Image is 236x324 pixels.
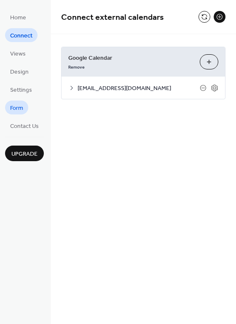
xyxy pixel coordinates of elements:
[10,68,29,77] span: Design
[10,86,32,95] span: Settings
[11,150,38,159] span: Upgrade
[5,82,37,96] a: Settings
[61,9,164,26] span: Connect external calendars
[5,46,31,60] a: Views
[5,64,34,78] a: Design
[10,50,26,58] span: Views
[5,119,44,133] a: Contact Us
[78,84,200,93] span: [EMAIL_ADDRESS][DOMAIN_NAME]
[5,101,28,114] a: Form
[10,32,32,40] span: Connect
[10,13,26,22] span: Home
[5,146,44,161] button: Upgrade
[68,54,193,63] span: Google Calendar
[5,28,38,42] a: Connect
[68,64,85,70] span: Remove
[10,104,23,113] span: Form
[5,10,31,24] a: Home
[10,122,39,131] span: Contact Us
